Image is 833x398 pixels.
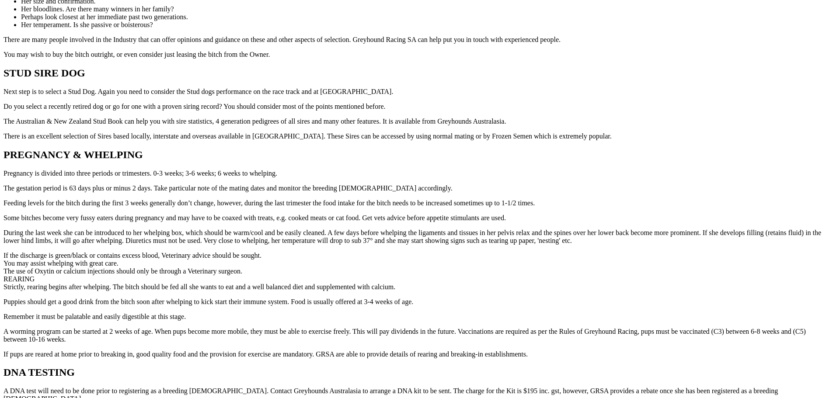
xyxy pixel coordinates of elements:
[3,132,830,140] p: There is an excellent selection of Sires based locally, interstate and overseas available in [GEO...
[3,103,830,111] p: Do you select a recently retired dog or go for one with a proven siring record? You should consid...
[3,67,830,79] h2: STUD SIRE DOG
[21,13,830,21] li: Perhaps look closest at her immediate past two generations.
[3,199,830,207] p: Feeding levels for the bitch during the first 3 weeks generally don’t change, however, during the...
[3,170,830,177] p: Pregnancy is divided into three periods or trimesters. 0-3 weeks; 3-6 weeks; 6 weeks to whelping.
[3,313,830,321] p: Remember it must be palatable and easily digestible at this stage.
[3,88,830,96] p: Next step is to select a Stud Dog. Again you need to consider the Stud dogs performance on the ra...
[3,184,830,192] p: The gestation period is 63 days plus or minus 2 days. Take particular note of the mating dates an...
[3,298,830,306] p: Puppies should get a good drink from the bitch soon after whelping to kick start their immune sys...
[3,36,830,44] p: There are many people involved in the Industry that can offer opinions and guidance on these and ...
[21,21,830,29] li: Her temperament. Is she passive or boisterous?
[3,118,830,125] p: The Australian & New Zealand Stud Book can help you with sire statistics, 4 generation pedigrees ...
[3,367,830,378] h2: DNA TESTING
[21,5,830,13] li: Her bloodlines. Are there many winners in her family?
[3,350,830,358] p: If pups are reared at home prior to breaking in, good quality food and the provision for exercise...
[3,51,830,59] p: You may wish to buy the bitch outright, or even consider just leasing the bitch from the Owner.
[3,252,830,291] p: If the discharge is green/black or contains excess blood, Veterinary advice should be sought. You...
[3,149,830,161] h2: PREGNANCY & WHELPING
[3,214,830,222] p: Some bitches become very fussy eaters during pregnancy and may have to be coaxed with treats, e.g...
[3,229,830,245] p: During the last week she can be introduced to her whelping box, which should be warm/cool and be ...
[3,328,830,343] p: A worming program can be started at 2 weeks of age. When pups become more mobile, they must be ab...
